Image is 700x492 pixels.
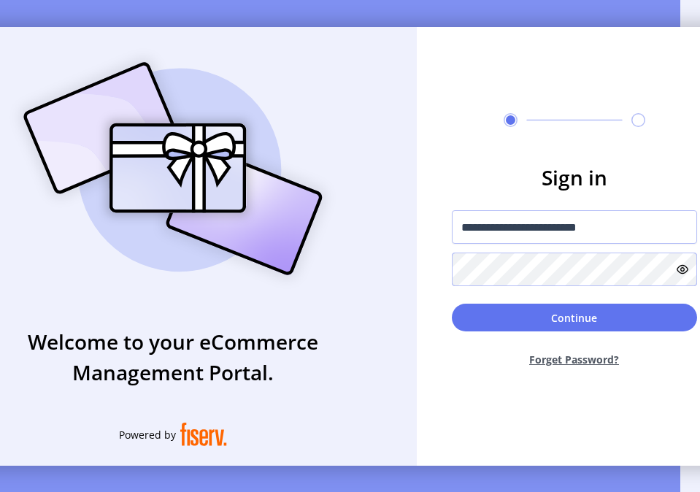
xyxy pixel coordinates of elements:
button: Forget Password? [452,340,697,379]
span: Powered by [119,427,176,442]
h3: Sign in [452,162,697,193]
button: Continue [452,304,697,331]
img: card_Illustration.svg [1,46,345,291]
